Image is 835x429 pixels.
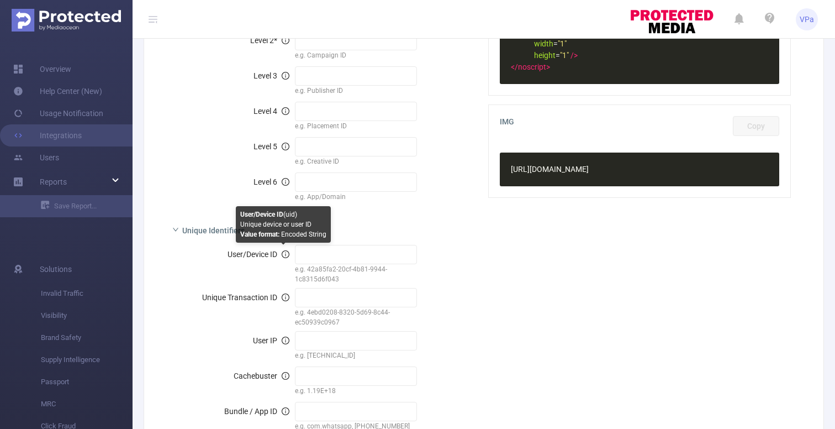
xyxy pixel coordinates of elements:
div: e.g. Placement ID [295,121,417,133]
div: e.g. Creative ID [295,156,417,169]
button: Copy [733,116,779,136]
div: icon: rightUnique Identifiers [163,218,475,241]
span: VPa [800,8,814,30]
a: Users [13,147,59,169]
p: ( uid ) [240,210,326,219]
span: Brand Safety [41,327,133,349]
span: Level 3 [253,71,289,80]
span: Level 2 [250,36,289,45]
div: e.g. [TECHNICAL_ID] [295,350,417,363]
i: icon: info-circle [282,294,289,301]
span: Passport [41,371,133,393]
span: Reports [40,177,67,186]
div: e.g. 42a85fa2-20cf-4b81-9944-1c8315d6f043 [295,264,417,284]
div: e.g. App/Domain [295,192,417,204]
span: User IP [253,336,289,345]
div: e.g. Publisher ID [295,86,417,98]
div: e.g. 4ebd0208-8320-5d69-8c44-ec50939c0967 [295,307,417,327]
p: Encoded String [240,229,326,239]
span: Bundle / App ID [224,407,289,416]
p: Unique device or user ID [240,219,326,229]
span: User/Device ID [228,250,289,259]
span: Visibility [41,305,133,327]
i: icon: info-circle [282,107,289,115]
img: Protected Media [12,9,121,32]
span: Cachebuster [234,372,289,380]
a: Usage Notification [13,102,103,124]
i: icon: info-circle [282,72,289,80]
i: icon: info-circle [282,143,289,150]
a: Overview [13,58,71,80]
span: Level 5 [253,142,289,151]
span: Supply Intelligence [41,349,133,371]
span: Level 6 [253,177,289,186]
a: Help Center (New) [13,80,102,102]
i: icon: info-circle [282,178,289,186]
i: icon: info-circle [282,372,289,380]
i: icon: info-circle [282,250,289,258]
a: Reports [40,171,67,193]
a: Save Report... [41,195,133,217]
i: icon: info-circle [282,36,289,44]
div: e.g. 1.19E+18 [295,386,417,398]
span: Unique Transaction ID [202,293,289,302]
i: icon: info-circle [282,407,289,415]
span: Level 4 [253,107,289,116]
span: MRC [41,393,133,415]
b: Value format: [240,231,279,238]
span: Invalid Traffic [41,282,133,305]
span: Solutions [40,258,72,280]
i: icon: right [172,226,179,233]
i: icon: info-circle [282,337,289,344]
a: Integrations [13,124,82,147]
div: e.g. Campaign ID [295,50,417,62]
b: User/Device ID [240,211,283,218]
span: IMG [500,116,779,136]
